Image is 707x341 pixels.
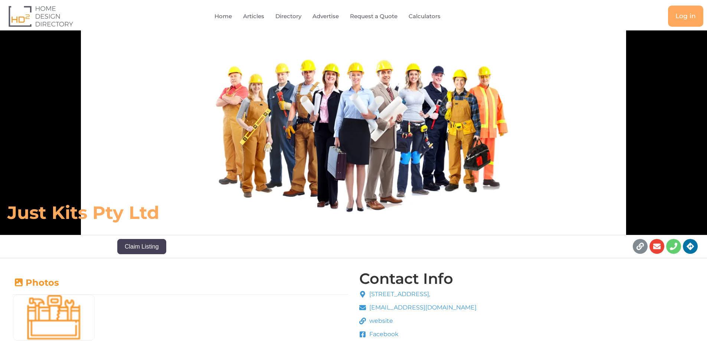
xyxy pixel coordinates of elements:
a: Home [215,8,232,25]
a: Advertise [312,8,339,25]
a: website [359,317,477,325]
img: Builders [13,295,94,340]
nav: Menu [144,8,528,25]
a: [EMAIL_ADDRESS][DOMAIN_NAME] [359,303,477,312]
h6: Just Kits Pty Ltd [7,201,491,224]
a: Articles [243,8,264,25]
button: Claim Listing [117,239,166,254]
a: Log in [668,6,703,27]
a: Calculators [409,8,441,25]
h4: Contact Info [359,271,453,286]
span: [EMAIL_ADDRESS][DOMAIN_NAME] [367,303,477,312]
span: website [367,317,393,325]
a: Request a Quote [350,8,397,25]
a: Directory [275,8,301,25]
span: Facebook [367,330,399,339]
span: [STREET_ADDRESS], [367,290,430,299]
span: Log in [675,13,696,19]
a: Photos [13,277,59,288]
